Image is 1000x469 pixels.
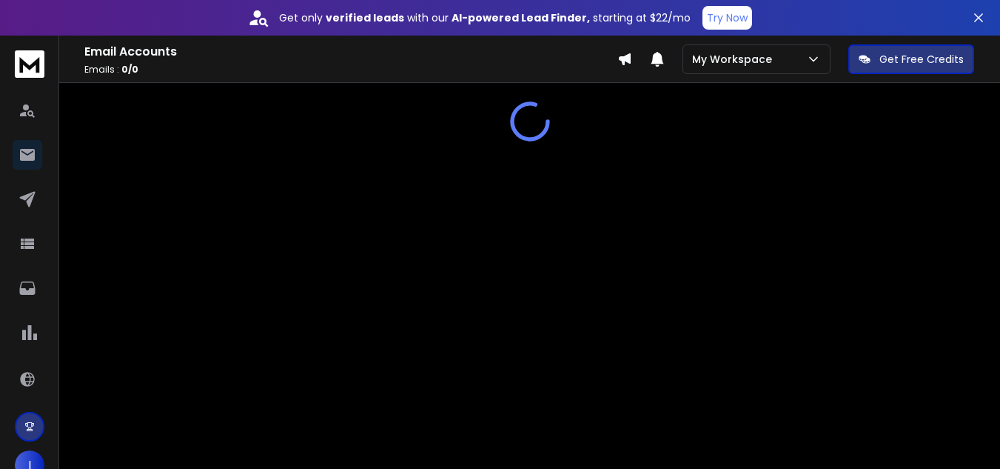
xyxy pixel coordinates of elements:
[121,63,138,76] span: 0 / 0
[15,50,44,78] img: logo
[84,43,617,61] h1: Email Accounts
[707,10,748,25] p: Try Now
[84,64,617,76] p: Emails :
[452,10,590,25] strong: AI-powered Lead Finder,
[279,10,691,25] p: Get only with our starting at $22/mo
[848,44,974,74] button: Get Free Credits
[702,6,752,30] button: Try Now
[879,52,964,67] p: Get Free Credits
[326,10,404,25] strong: verified leads
[692,52,778,67] p: My Workspace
